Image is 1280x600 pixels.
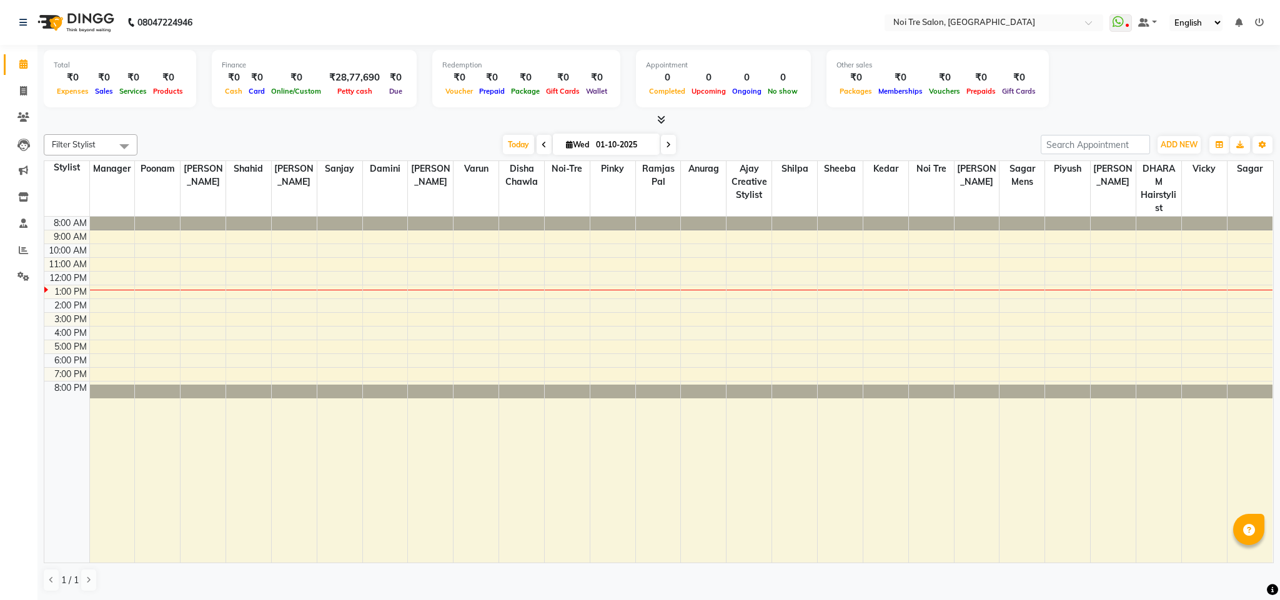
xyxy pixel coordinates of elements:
[52,299,89,312] div: 2:00 PM
[137,5,192,40] b: 08047224946
[772,161,817,177] span: Shilpa
[1000,161,1044,190] span: Sagar Mens
[729,87,765,96] span: Ongoing
[499,161,544,190] span: Disha Chawla
[875,71,926,85] div: ₹0
[92,87,116,96] span: Sales
[1228,161,1273,177] span: Sagar
[442,60,610,71] div: Redemption
[592,135,655,154] input: 2025-10-01
[52,381,89,395] div: 8:00 PM
[1136,161,1181,216] span: DHARAM hairstylist
[1041,135,1150,154] input: Search Appointment
[818,161,863,177] span: Sheeba
[765,71,801,85] div: 0
[385,71,407,85] div: ₹0
[999,87,1039,96] span: Gift Cards
[646,71,688,85] div: 0
[222,87,246,96] span: Cash
[52,285,89,298] div: 1:00 PM
[729,71,765,85] div: 0
[272,161,317,190] span: [PERSON_NAME]
[116,71,150,85] div: ₹0
[1182,161,1227,177] span: Vicky
[408,161,453,190] span: [PERSON_NAME]
[955,161,1000,190] span: [PERSON_NAME]
[476,87,508,96] span: Prepaid
[52,368,89,381] div: 7:00 PM
[875,87,926,96] span: Memberships
[926,87,963,96] span: Vouchers
[1045,161,1090,177] span: piyush
[476,71,508,85] div: ₹0
[222,71,246,85] div: ₹0
[150,71,186,85] div: ₹0
[963,71,999,85] div: ₹0
[636,161,681,190] span: Ramjas Pal
[863,161,908,177] span: Kedar
[268,87,324,96] span: Online/Custom
[92,71,116,85] div: ₹0
[836,60,1039,71] div: Other sales
[909,161,954,177] span: Noi Tre
[1158,136,1201,154] button: ADD NEW
[1091,161,1136,190] span: [PERSON_NAME]
[52,340,89,353] div: 5:00 PM
[999,71,1039,85] div: ₹0
[442,71,476,85] div: ₹0
[44,161,89,174] div: Stylist
[1228,550,1268,588] iframe: chat widget
[454,161,499,177] span: Varun
[226,161,271,177] span: Shahid
[688,71,729,85] div: 0
[545,161,590,177] span: Noi-Tre
[963,87,999,96] span: Prepaids
[688,87,729,96] span: Upcoming
[47,272,89,285] div: 12:00 PM
[503,135,534,154] span: Today
[363,161,408,177] span: Damini
[268,71,324,85] div: ₹0
[181,161,226,190] span: [PERSON_NAME]
[543,71,583,85] div: ₹0
[150,87,186,96] span: Products
[646,60,801,71] div: Appointment
[246,87,268,96] span: Card
[590,161,635,177] span: Pinky
[727,161,771,203] span: Ajay Creative Stylist
[926,71,963,85] div: ₹0
[836,71,875,85] div: ₹0
[52,313,89,326] div: 3:00 PM
[51,230,89,243] div: 9:00 AM
[765,87,801,96] span: No show
[583,71,610,85] div: ₹0
[90,161,135,177] span: Manager
[46,258,89,271] div: 11:00 AM
[52,139,96,149] span: Filter Stylist
[54,71,92,85] div: ₹0
[442,87,476,96] span: Voucher
[32,5,117,40] img: logo
[324,71,385,85] div: ₹28,77,690
[52,354,89,367] div: 6:00 PM
[246,71,268,85] div: ₹0
[222,60,407,71] div: Finance
[386,87,405,96] span: Due
[61,574,79,587] span: 1 / 1
[51,217,89,230] div: 8:00 AM
[508,71,543,85] div: ₹0
[681,161,726,177] span: Anurag
[46,244,89,257] div: 10:00 AM
[317,161,362,177] span: Sanjay
[583,87,610,96] span: Wallet
[836,87,875,96] span: Packages
[54,60,186,71] div: Total
[135,161,180,177] span: Poonam
[116,87,150,96] span: Services
[334,87,375,96] span: Petty cash
[563,140,592,149] span: Wed
[543,87,583,96] span: Gift Cards
[52,327,89,340] div: 4:00 PM
[508,87,543,96] span: Package
[1161,140,1198,149] span: ADD NEW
